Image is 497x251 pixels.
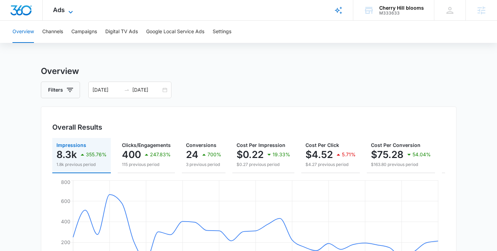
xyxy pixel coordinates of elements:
p: 355.76% [86,152,107,157]
span: Clicks/Engagements [122,142,171,148]
div: Domain Overview [26,41,62,45]
p: 19.33% [273,152,290,157]
p: $4.52 [305,149,333,160]
button: Settings [213,21,231,43]
div: Domain: [DOMAIN_NAME] [18,18,76,24]
p: 24 [186,149,198,160]
div: account id [379,11,424,16]
input: Start date [92,86,121,94]
p: 3 previous period [186,161,221,168]
h3: Overall Results [52,122,102,132]
span: swap-right [124,87,130,93]
button: Google Local Service Ads [146,21,204,43]
p: 5.71% [342,152,356,157]
div: v 4.0.25 [19,11,34,17]
p: $0.27 previous period [237,161,290,168]
p: $0.22 [237,149,264,160]
span: to [124,87,130,93]
img: logo_orange.svg [11,11,17,17]
p: 1.8k previous period [56,161,107,168]
img: tab_keywords_by_traffic_grey.svg [69,40,74,46]
button: Digital TV Ads [105,21,138,43]
p: 247.83% [150,152,171,157]
p: 115 previous period [122,161,171,168]
button: Filters [41,82,80,98]
tspan: 600 [61,198,70,204]
img: tab_domain_overview_orange.svg [19,40,24,46]
tspan: 400 [61,219,70,224]
p: 8.3k [56,149,77,160]
div: account name [379,5,424,11]
p: $163.80 previous period [371,161,431,168]
span: Conversions [186,142,216,148]
tspan: 800 [61,179,70,185]
button: Campaigns [71,21,97,43]
p: $4.27 previous period [305,161,356,168]
img: website_grey.svg [11,18,17,24]
span: Cost Per Click [305,142,339,148]
div: Keywords by Traffic [77,41,117,45]
p: $75.28 [371,149,403,160]
span: Cost Per Conversion [371,142,420,148]
input: End date [132,86,161,94]
span: Ads [53,6,65,13]
button: Overview [12,21,34,43]
span: Impressions [56,142,86,148]
p: 700% [207,152,221,157]
h3: Overview [41,65,456,77]
tspan: 200 [61,239,70,245]
p: 400 [122,149,141,160]
p: 54.04% [412,152,431,157]
button: Channels [42,21,63,43]
span: Cost Per Impression [237,142,285,148]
